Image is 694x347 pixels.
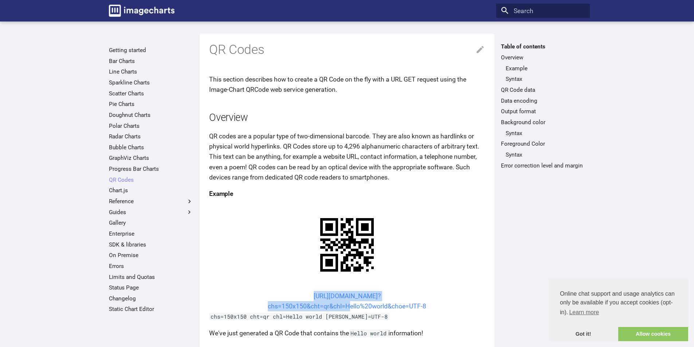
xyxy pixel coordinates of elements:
[209,74,485,95] p: This section describes how to create a QR Code on the fly with a URL GET request using the Image-...
[501,162,585,169] a: Error correction level and margin
[109,176,193,184] a: QR Codes
[109,5,175,17] img: logo
[109,165,193,173] a: Progress Bar Charts
[109,122,193,130] a: Polar Charts
[496,43,590,169] nav: Table of contents
[548,327,618,342] a: dismiss cookie message
[209,42,485,58] h1: QR Codes
[501,119,585,126] a: Background color
[109,58,193,65] a: Bar Charts
[109,47,193,54] a: Getting started
[109,305,193,313] a: Static Chart Editor
[209,313,389,320] code: chs=150x150 cht=qr chl=Hello world [PERSON_NAME]=UTF-8
[109,295,193,302] a: Changelog
[109,219,193,226] a: Gallery
[109,209,193,216] label: Guides
[501,130,585,137] nav: Background color
[496,43,590,50] label: Table of contents
[506,151,585,158] a: Syntax
[109,144,193,151] a: Bubble Charts
[496,4,590,18] input: Search
[506,130,585,137] a: Syntax
[307,205,387,284] img: chart
[560,289,677,318] span: Online chat support and usage analytics can only be available if you accept cookies (opt-in).
[109,154,193,162] a: GraphViz Charts
[109,111,193,119] a: Doughnut Charts
[109,100,193,108] a: Pie Charts
[109,284,193,291] a: Status Page
[501,54,585,61] a: Overview
[109,263,193,270] a: Errors
[109,198,193,205] label: Reference
[506,75,585,83] a: Syntax
[501,65,585,83] nav: Overview
[109,133,193,140] a: Radar Charts
[209,189,485,199] h4: Example
[501,140,585,147] a: Foreground Color
[506,65,585,72] a: Example
[109,90,193,97] a: Scatter Charts
[349,330,388,337] code: Hello world
[501,86,585,94] a: QR Code data
[109,79,193,86] a: Sparkline Charts
[501,108,585,115] a: Output format
[618,327,688,342] a: allow cookies
[109,273,193,281] a: Limits and Quotas
[109,68,193,75] a: Line Charts
[109,252,193,259] a: On Premise
[268,292,426,310] a: [URL][DOMAIN_NAME]?chs=150x150&cht=qr&chl=Hello%20world&choe=UTF-8
[501,151,585,158] nav: Foreground Color
[209,328,485,338] p: We've just generated a QR Code that contains the information!
[548,278,688,341] div: cookieconsent
[109,187,193,194] a: Chart.js
[209,131,485,182] p: QR codes are a popular type of two-dimensional barcode. They are also known as hardlinks or physi...
[106,1,178,20] a: Image-Charts documentation
[501,97,585,105] a: Data encoding
[109,230,193,237] a: Enterprise
[568,307,600,318] a: learn more about cookies
[109,241,193,248] a: SDK & libraries
[209,111,485,125] h2: Overview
